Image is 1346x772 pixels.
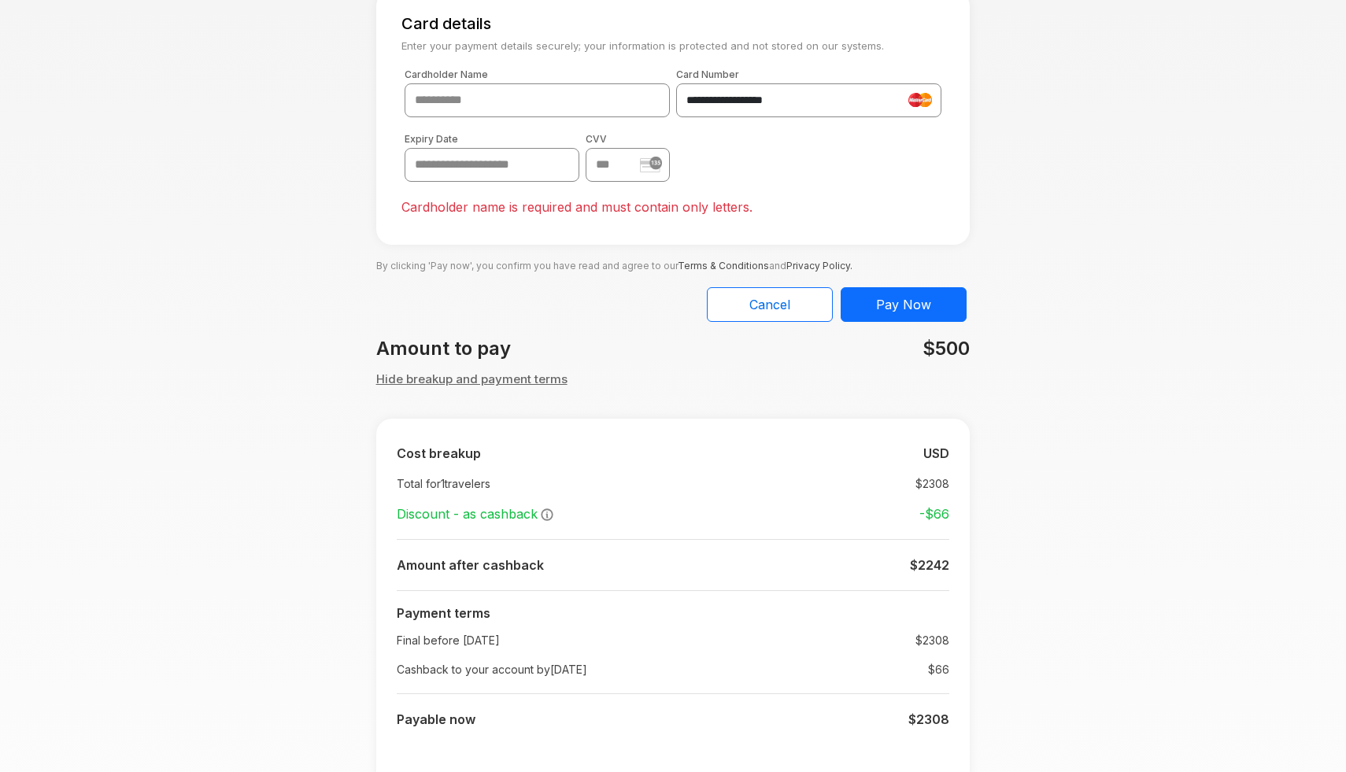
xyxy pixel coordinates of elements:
[908,711,949,727] b: $2308
[397,626,656,655] td: Final before [DATE]
[397,711,475,727] b: Payable now
[656,626,664,655] td: :
[405,133,579,145] label: Expiry Date
[640,157,662,172] img: stripe
[840,658,949,681] td: $ 66
[840,629,949,652] td: $2308
[367,334,673,363] div: Amount to pay
[397,445,481,461] b: Cost breakup
[676,68,941,80] label: Card Number
[656,438,664,469] td: :
[707,287,833,322] button: Cancel
[841,287,967,322] button: Pay Now
[923,445,949,461] b: USD
[397,655,656,684] td: Cashback to your account by [DATE]
[397,469,656,498] td: Total for 1 travelers
[840,472,949,495] td: $ 2308
[910,557,949,573] b: $ 2242
[586,133,670,145] label: CVV
[376,245,971,275] p: By clicking 'Pay now', you confirm you have read and agree to our and
[786,260,852,271] a: Privacy Policy.
[376,371,568,389] button: Hide breakup and payment terms
[678,260,769,271] a: Terms & Conditions
[907,88,934,112] img: mastercard
[656,469,664,498] td: :
[405,68,670,80] label: Cardholder Name
[656,655,664,684] td: :
[673,334,979,363] div: $500
[656,498,664,530] td: :
[397,506,540,522] span: Discount - as cashback
[401,198,945,216] p: Cardholder name is required and must contain only letters.
[397,557,544,573] b: Amount after cashback
[392,39,955,54] small: Enter your payment details securely; your information is protected and not stored on our systems.
[919,506,949,522] strong: -$ 66
[656,704,664,735] td: :
[656,549,664,581] td: :
[392,14,955,33] h5: Card details
[397,605,490,621] b: Payment terms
